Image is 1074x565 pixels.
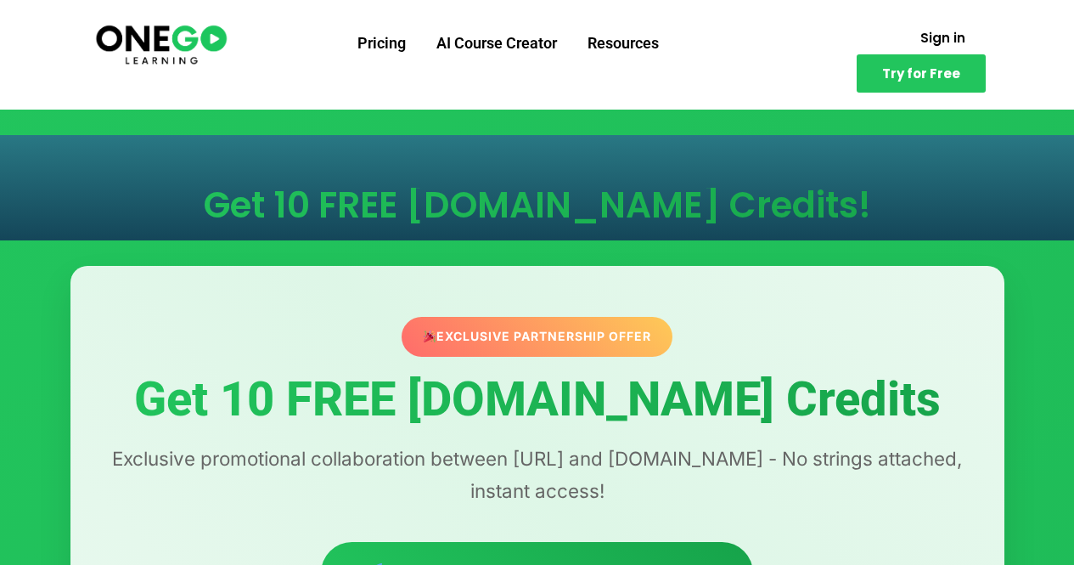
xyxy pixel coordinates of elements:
[572,21,674,65] a: Resources
[900,21,986,54] a: Sign in
[87,188,987,223] h1: Get 10 FREE [DOMAIN_NAME] Credits!
[882,67,960,80] span: Try for Free
[421,21,572,65] a: AI Course Creator
[920,31,965,44] span: Sign in
[402,317,672,356] div: Exclusive Partnership Offer
[104,374,970,427] h1: Get 10 FREE [DOMAIN_NAME] Credits
[424,331,436,342] img: 🎉
[104,443,970,507] p: Exclusive promotional collaboration between [URL] and [DOMAIN_NAME] - No strings attached, instan...
[342,21,421,65] a: Pricing
[857,54,986,93] a: Try for Free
